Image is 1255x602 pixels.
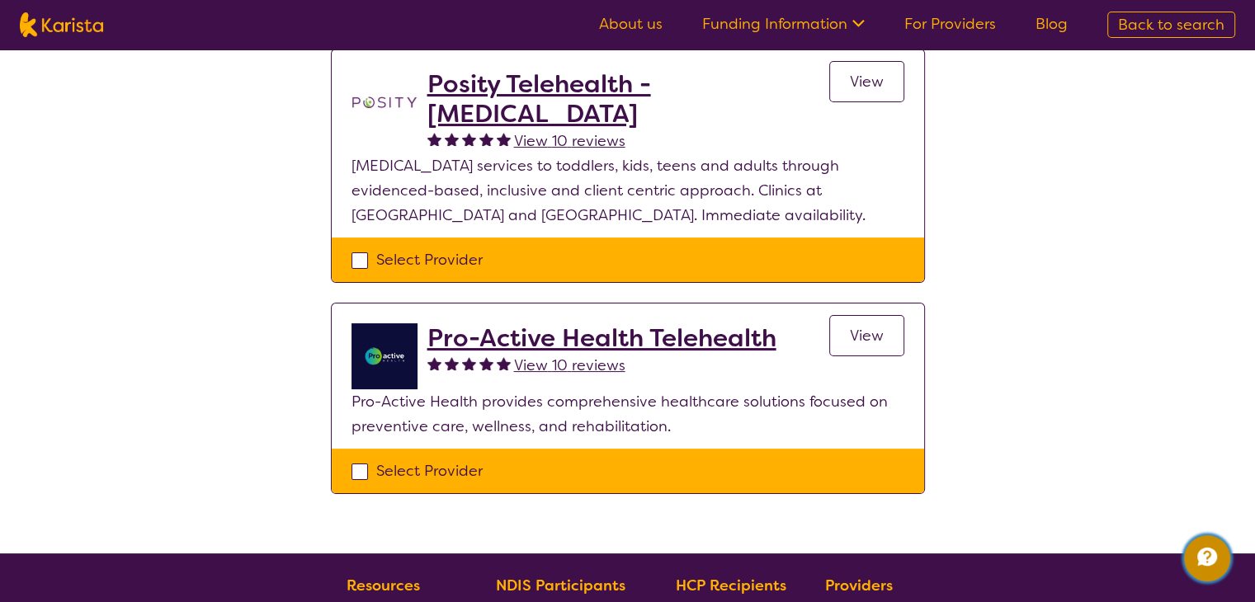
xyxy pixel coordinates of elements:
span: Back to search [1118,15,1224,35]
a: Blog [1036,14,1068,34]
a: Posity Telehealth - [MEDICAL_DATA] [427,69,829,129]
img: t1bslo80pcylnzwjhndq.png [351,69,418,135]
p: [MEDICAL_DATA] services to toddlers, kids, teens and adults through evidenced-based, inclusive an... [351,153,904,228]
a: Funding Information [702,14,865,34]
img: fullstar [479,356,493,370]
p: Pro-Active Health provides comprehensive healthcare solutions focused on preventive care, wellnes... [351,389,904,439]
img: fullstar [427,356,441,370]
a: Back to search [1107,12,1235,38]
b: Resources [347,576,420,595]
img: fullstar [445,132,459,146]
span: View [850,72,884,92]
a: Pro-Active Health Telehealth [427,323,776,353]
img: fullstar [497,132,511,146]
a: About us [599,14,663,34]
img: fullstar [479,132,493,146]
img: fullstar [445,356,459,370]
a: View 10 reviews [514,353,625,378]
span: View [850,326,884,346]
a: View [829,315,904,356]
img: fullstar [427,132,441,146]
img: ymlb0re46ukcwlkv50cv.png [351,323,418,389]
a: View [829,61,904,102]
a: View 10 reviews [514,129,625,153]
img: fullstar [497,356,511,370]
b: NDIS Participants [496,576,625,595]
b: Providers [825,576,893,595]
b: HCP Recipients [676,576,786,595]
button: Channel Menu [1184,535,1230,581]
span: View 10 reviews [514,355,625,375]
a: For Providers [904,14,996,34]
img: fullstar [462,356,476,370]
img: fullstar [462,132,476,146]
span: View 10 reviews [514,131,625,151]
img: Karista logo [20,12,103,37]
